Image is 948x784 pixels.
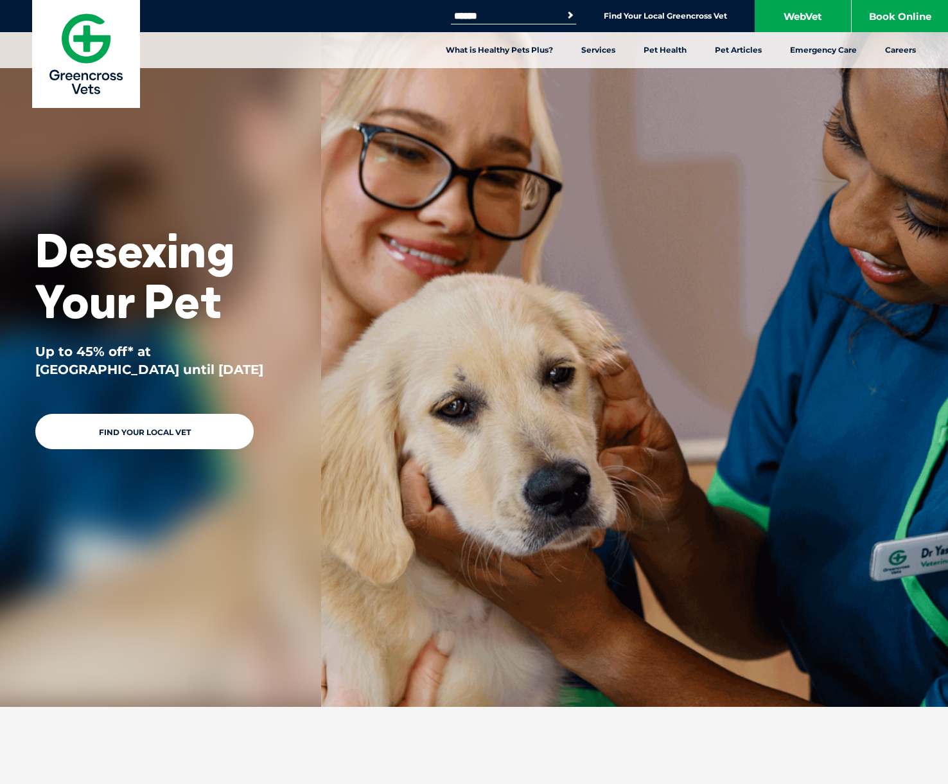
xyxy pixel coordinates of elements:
a: Find Your Local Vet [35,414,254,449]
a: Emergency Care [776,32,871,68]
p: Up to 45% off* at [GEOGRAPHIC_DATA] until [DATE] [35,343,286,379]
a: What is Healthy Pets Plus? [432,32,567,68]
button: Search [564,9,577,22]
a: Find Your Local Greencross Vet [604,11,727,21]
a: Services [567,32,629,68]
a: Careers [871,32,930,68]
a: Pet Articles [701,32,776,68]
a: Pet Health [629,32,701,68]
h1: Desexing Your Pet [35,225,286,326]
